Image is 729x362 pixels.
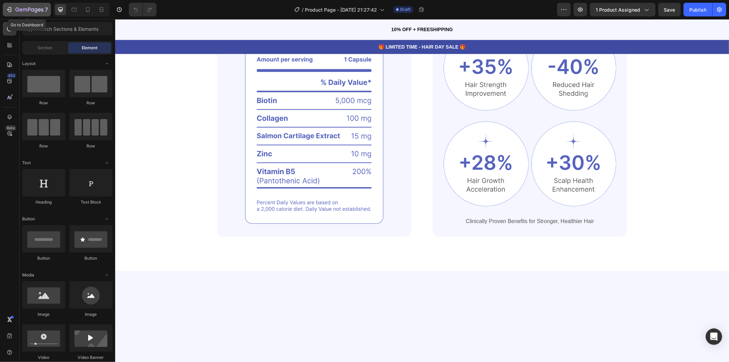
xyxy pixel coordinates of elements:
[658,3,681,16] button: Save
[129,3,157,16] div: Undo/Redo
[69,199,112,205] div: Text Block
[102,157,112,168] span: Toggle open
[302,6,303,13] span: /
[69,354,112,361] div: Video Banner
[664,7,675,13] span: Save
[102,214,112,224] span: Toggle open
[22,354,65,361] div: Video
[590,3,656,16] button: 1 product assigned
[22,22,112,36] input: Search Sections & Elements
[329,199,500,206] p: Clinically Proven Benefits for Stronger, Healthier Hair
[706,328,722,345] div: Open Intercom Messenger
[69,311,112,318] div: Image
[416,6,501,91] img: gempages_580416044410078196-972fa6de-f07e-4c7b-8d1c-d9cd2ab89368.png
[102,270,112,281] span: Toggle open
[82,45,97,51] span: Element
[3,3,51,16] button: 7
[305,6,377,13] span: Product Page - [DATE] 21:27:42
[22,143,65,149] div: Row
[5,125,16,131] div: Beta
[328,102,414,188] img: gempages_580416044410078196-cd97bf57-5aa9-44ab-af2b-98ecdbb5cde5.png
[102,58,112,69] span: Toggle open
[416,102,501,188] img: gempages_580416044410078196-d5eeb9c6-c688-4fa6-acd5-58bda398a88b.png
[45,5,48,14] p: 7
[69,143,112,149] div: Row
[22,100,65,106] div: Row
[596,6,640,13] span: 1 product assigned
[115,19,729,362] iframe: Design area
[38,45,53,51] span: Section
[328,6,414,91] img: gempages_580416044410078196-ffe055b0-88c3-4e51-9cf9-7fac6169c13c.png
[6,73,16,78] div: 450
[22,272,34,278] span: Media
[22,255,65,261] div: Button
[22,160,31,166] span: Text
[69,100,112,106] div: Row
[400,7,410,13] span: Draft
[22,216,35,222] span: Button
[22,199,65,205] div: Heading
[689,6,706,13] div: Publish
[22,311,65,318] div: Image
[22,61,36,67] span: Layout
[684,3,712,16] button: Publish
[69,255,112,261] div: Button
